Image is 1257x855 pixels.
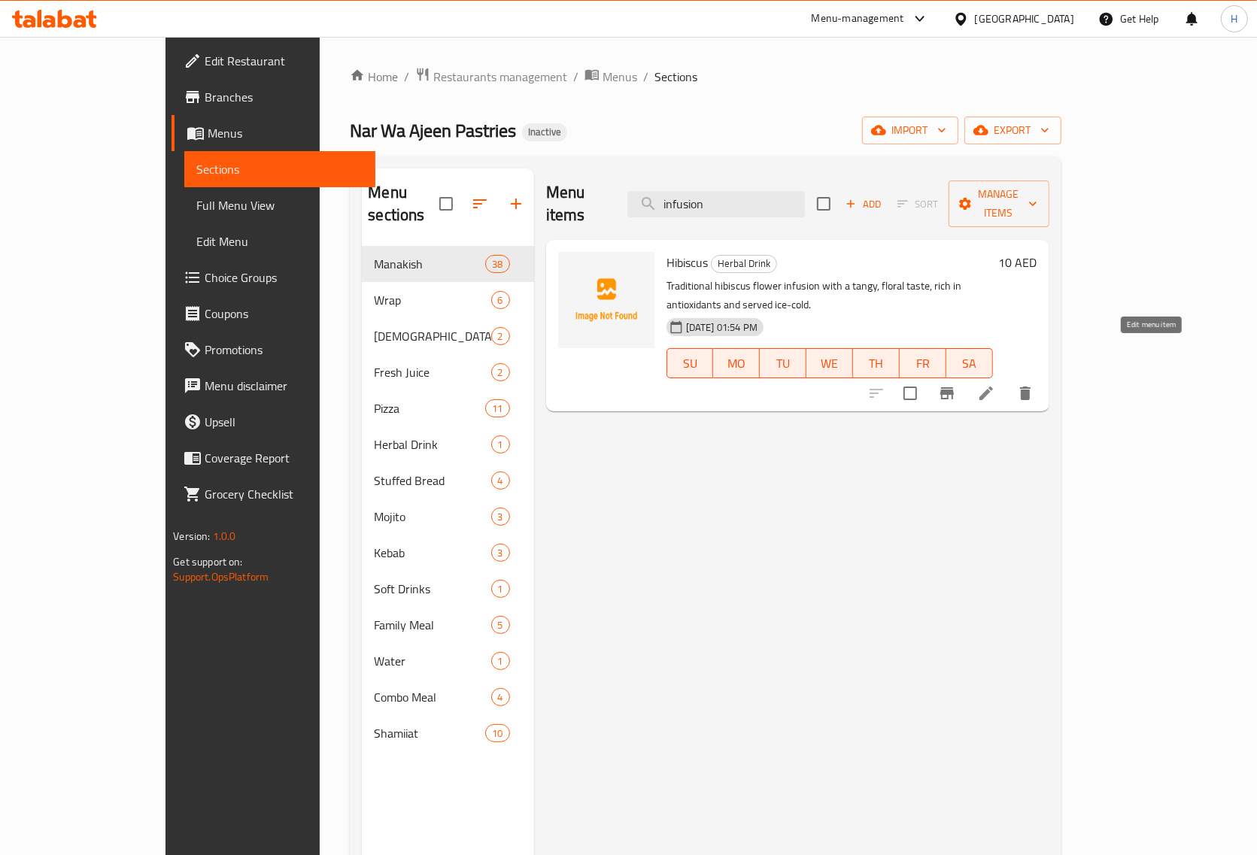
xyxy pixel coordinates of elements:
nav: Menu sections [362,240,533,757]
span: 4 [492,474,509,488]
span: Nar Wa Ajeen Pastries [350,114,516,147]
span: Water [374,652,490,670]
span: Select all sections [430,188,462,220]
span: Sections [196,160,363,178]
div: Menu-management [812,10,904,28]
div: Wrap [374,291,490,309]
div: Family Meal5 [362,607,533,643]
div: Pizza11 [362,390,533,426]
button: TH [853,348,900,378]
div: items [485,399,509,417]
div: items [491,652,510,670]
span: 10 [486,726,509,741]
span: 1 [492,438,509,452]
span: Herbal Drink [374,435,490,453]
span: H [1231,11,1237,27]
span: Soft Drinks [374,580,490,598]
span: Select section [808,188,840,220]
span: Shamiiat [374,724,485,742]
a: Sections [184,151,375,187]
a: Coverage Report [172,440,375,476]
h2: Menu sections [368,181,439,226]
button: Add [840,193,888,216]
button: SU [666,348,714,378]
div: Shamiiat10 [362,715,533,751]
span: 38 [486,257,509,271]
span: Add item [840,193,888,216]
span: SA [952,353,987,374]
h2: Menu items [546,181,609,226]
span: import [874,121,946,140]
span: 5 [492,618,509,632]
button: SA [946,348,993,378]
span: 1 [492,582,509,596]
span: Coverage Report [205,449,363,467]
span: Menus [208,124,363,142]
li: / [404,68,409,86]
span: Sections [654,68,697,86]
div: items [491,327,510,345]
span: TH [859,353,894,374]
span: 4 [492,690,509,705]
div: items [485,255,509,273]
div: Inactive [522,123,567,141]
div: items [485,724,509,742]
span: Coupons [205,305,363,323]
a: Menu disclaimer [172,368,375,404]
span: Get support on: [173,552,242,572]
span: Pizza [374,399,485,417]
span: Full Menu View [196,196,363,214]
div: items [491,508,510,526]
button: MO [713,348,760,378]
div: Family Meal [374,616,490,634]
a: Full Menu View [184,187,375,223]
button: WE [806,348,853,378]
p: Traditional hibiscus flower infusion with a tangy, floral taste, rich in antioxidants and served ... [666,277,993,314]
div: Stuffed Bread4 [362,462,533,499]
span: [DATE] 01:54 PM [680,320,764,335]
div: Kebab3 [362,535,533,571]
div: items [491,580,510,598]
span: 1.0.0 [213,526,236,546]
button: TU [760,348,806,378]
a: Choice Groups [172,259,375,296]
span: Kebab [374,544,490,562]
a: Branches [172,79,375,115]
div: [GEOGRAPHIC_DATA] [975,11,1074,27]
button: Manage items [949,180,1049,227]
a: Promotions [172,332,375,368]
span: [DEMOGRAPHIC_DATA] [374,327,490,345]
div: Water1 [362,643,533,679]
span: Mojito [374,508,490,526]
span: Edit Restaurant [205,52,363,70]
img: Hibiscus [558,252,654,348]
a: Support.OpsPlatform [173,567,269,587]
div: Wrap6 [362,282,533,318]
span: Edit Menu [196,232,363,250]
div: items [491,688,510,706]
button: Branch-specific-item [929,375,965,411]
div: items [491,616,510,634]
h6: 10 AED [999,252,1037,273]
button: delete [1007,375,1043,411]
div: Herbal Drink [711,255,777,273]
a: Upsell [172,404,375,440]
span: 11 [486,402,509,416]
span: Fresh Juice [374,363,490,381]
a: Coupons [172,296,375,332]
div: Combo Meal [374,688,490,706]
span: Grocery Checklist [205,485,363,503]
div: items [491,471,510,490]
button: Add section [498,186,534,222]
span: Stuffed Bread [374,471,490,490]
span: TU [766,353,800,374]
a: Restaurants management [415,67,567,86]
span: Inactive [522,126,567,138]
span: export [976,121,1049,140]
span: 6 [492,293,509,308]
span: Menu disclaimer [205,377,363,395]
div: Combo Meal4 [362,679,533,715]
